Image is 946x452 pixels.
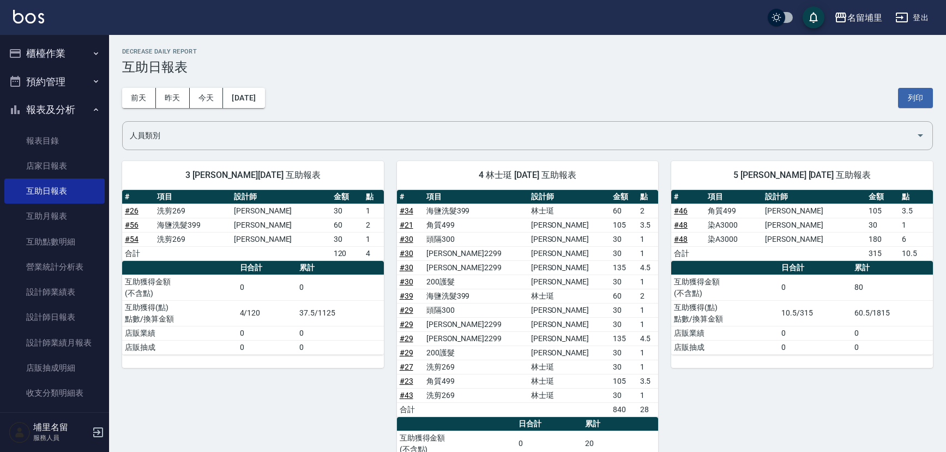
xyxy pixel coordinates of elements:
[33,422,89,433] h5: 埔里名留
[610,289,637,303] td: 60
[400,391,413,400] a: #43
[231,204,331,218] td: [PERSON_NAME]
[528,246,611,260] td: [PERSON_NAME]
[231,232,331,246] td: [PERSON_NAME]
[331,246,363,260] td: 120
[135,170,371,181] span: 3 [PERSON_NAME][DATE] 互助報表
[705,190,762,204] th: 項目
[684,170,920,181] span: 5 [PERSON_NAME] [DATE] 互助報表
[4,229,105,254] a: 互助點數明細
[4,380,105,406] a: 收支分類明細表
[852,340,933,354] td: 0
[424,317,528,331] td: [PERSON_NAME]2299
[400,235,413,243] a: #30
[424,289,528,303] td: 海鹽洗髮399
[13,10,44,23] img: Logo
[4,96,105,124] button: 報表及分析
[400,348,413,357] a: #29
[852,300,933,326] td: 60.5/1815
[4,279,105,305] a: 設計師業績表
[424,303,528,317] td: 頭隔300
[4,355,105,380] a: 店販抽成明細
[610,303,637,317] td: 30
[779,340,852,354] td: 0
[779,300,852,326] td: 10.5/315
[637,317,659,331] td: 1
[4,330,105,355] a: 設計師業績月報表
[899,218,933,232] td: 1
[852,261,933,275] th: 累計
[122,300,237,326] td: 互助獲得(點) 點數/換算金額
[237,261,297,275] th: 日合計
[671,275,779,300] td: 互助獲得金額 (不含點)
[528,360,611,374] td: 林士珽
[610,275,637,289] td: 30
[528,317,611,331] td: [PERSON_NAME]
[4,68,105,96] button: 預約管理
[363,190,384,204] th: 點
[582,417,658,431] th: 累計
[803,7,824,28] button: save
[637,388,659,402] td: 1
[237,275,297,300] td: 0
[528,303,611,317] td: [PERSON_NAME]
[528,260,611,275] td: [PERSON_NAME]
[671,190,705,204] th: #
[528,218,611,232] td: [PERSON_NAME]
[528,388,611,402] td: 林士珽
[637,204,659,218] td: 2
[400,362,413,371] a: #27
[400,334,413,343] a: #29
[528,275,611,289] td: [PERSON_NAME]
[231,218,331,232] td: [PERSON_NAME]
[528,331,611,346] td: [PERSON_NAME]
[223,88,264,108] button: [DATE]
[610,331,637,346] td: 135
[610,346,637,360] td: 30
[400,221,413,229] a: #21
[528,232,611,246] td: [PERSON_NAME]
[400,377,413,385] a: #23
[331,190,363,204] th: 金額
[528,374,611,388] td: 林士珽
[847,11,882,25] div: 名留埔里
[637,303,659,317] td: 1
[4,410,105,438] button: 客戶管理
[400,249,413,258] a: #30
[231,190,331,204] th: 設計師
[331,218,363,232] td: 60
[154,190,231,204] th: 項目
[866,204,900,218] td: 105
[674,235,688,243] a: #48
[154,218,231,232] td: 海鹽洗髮399
[528,346,611,360] td: [PERSON_NAME]
[125,206,138,215] a: #26
[891,8,933,28] button: 登出
[610,388,637,402] td: 30
[4,153,105,179] a: 店家日報表
[762,218,865,232] td: [PERSON_NAME]
[610,246,637,260] td: 30
[122,190,154,204] th: #
[705,232,762,246] td: 染A3000
[637,260,659,275] td: 4.5
[237,300,297,326] td: 4/120
[898,88,933,108] button: 列印
[424,346,528,360] td: 200護髮
[528,190,611,204] th: 設計師
[637,275,659,289] td: 1
[397,190,424,204] th: #
[400,306,413,314] a: #29
[237,340,297,354] td: 0
[674,206,688,215] a: #46
[866,190,900,204] th: 金額
[4,39,105,68] button: 櫃檯作業
[154,204,231,218] td: 洗剪269
[424,218,528,232] td: 角質499
[122,275,237,300] td: 互助獲得金額 (不含點)
[4,204,105,229] a: 互助月報表
[610,374,637,388] td: 105
[297,261,384,275] th: 累計
[363,218,384,232] td: 2
[610,218,637,232] td: 105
